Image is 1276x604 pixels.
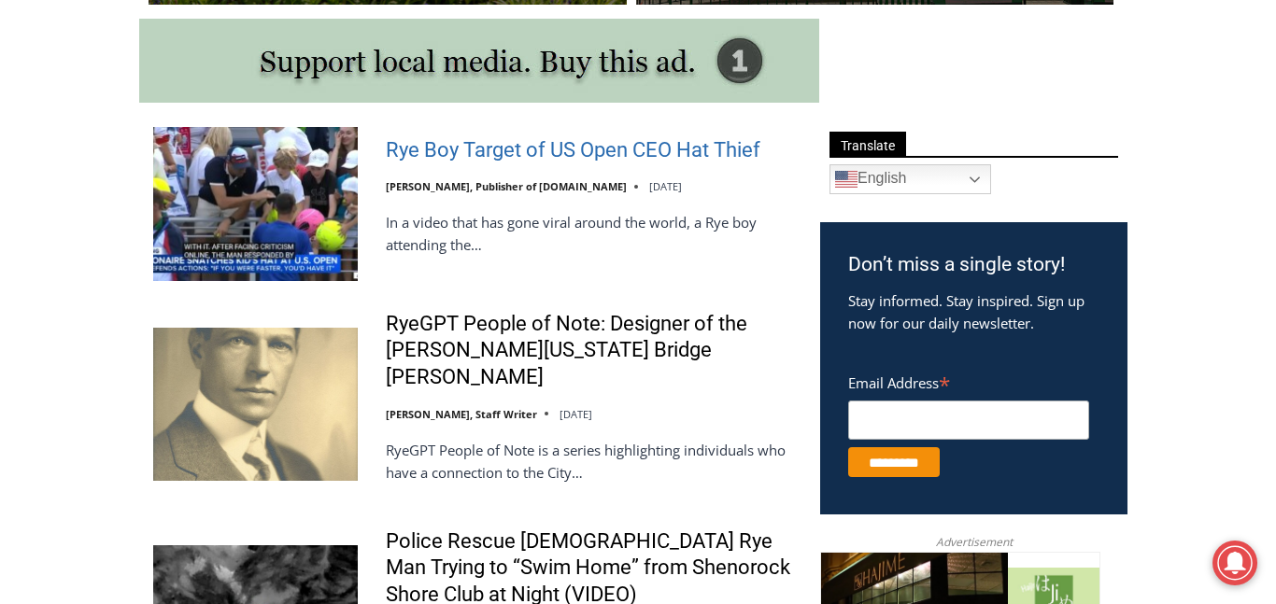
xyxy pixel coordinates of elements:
[153,328,358,481] img: RyeGPT People of Note: Designer of the George Washington Bridge Othmar Ammann
[835,168,858,190] img: en
[122,34,461,51] div: No Generators on Trucks so No Noise or Pollution
[848,289,1099,334] p: Stay informed. Stay inspired. Sign up now for our daily newsletter.
[386,311,796,391] a: RyeGPT People of Note: Designer of the [PERSON_NAME][US_STATE] Bridge [PERSON_NAME]
[449,181,905,232] a: Intern @ [DOMAIN_NAME]
[386,211,796,256] p: In a video that has gone viral around the world, a Rye boy attending the…
[192,117,275,223] div: "Chef [PERSON_NAME] omakase menu is nirvana for lovers of great Japanese food."
[569,20,650,72] h4: Book [PERSON_NAME]'s Good Humor for Your Event
[1,188,188,232] a: Open Tues. - Sun. [PHONE_NUMBER]
[848,364,1089,398] label: Email Address
[649,179,682,193] time: [DATE]
[848,250,1099,280] h3: Don’t miss a single story!
[489,186,866,228] span: Intern @ [DOMAIN_NAME]
[386,179,627,193] a: [PERSON_NAME], Publisher of [DOMAIN_NAME]
[472,1,883,181] div: Apply Now <> summer and RHS senior internships available
[560,407,592,421] time: [DATE]
[386,439,796,484] p: RyeGPT People of Note is a series highlighting individuals who have a connection to the City…
[386,137,760,164] a: Rye Boy Target of US Open CEO Hat Thief
[555,6,674,85] a: Book [PERSON_NAME]'s Good Humor for Your Event
[829,132,906,157] span: Translate
[6,192,183,263] span: Open Tues. - Sun. [PHONE_NUMBER]
[386,407,537,421] a: [PERSON_NAME], Staff Writer
[139,19,819,103] img: support local media, buy this ad
[829,164,991,194] a: English
[917,533,1031,551] span: Advertisement
[153,127,358,280] img: Rye Boy Target of US Open CEO Hat Thief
